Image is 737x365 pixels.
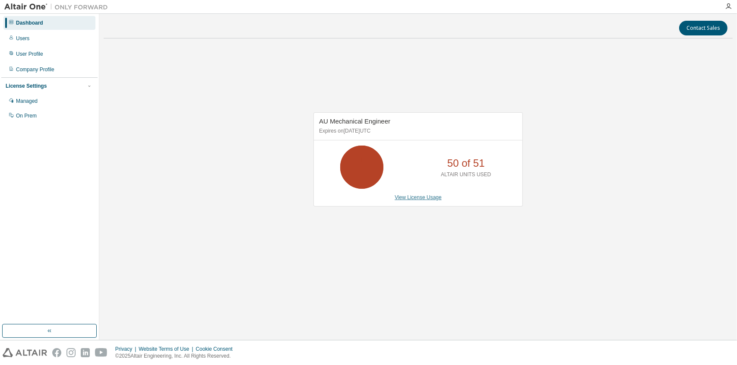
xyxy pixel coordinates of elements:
[196,346,237,352] div: Cookie Consent
[395,194,442,200] a: View License Usage
[81,348,90,357] img: linkedin.svg
[66,348,76,357] img: instagram.svg
[115,346,139,352] div: Privacy
[16,98,38,105] div: Managed
[447,156,485,171] p: 50 of 51
[115,352,238,360] p: © 2025 Altair Engineering, Inc. All Rights Reserved.
[679,21,728,35] button: Contact Sales
[319,117,390,125] span: AU Mechanical Engineer
[441,171,491,178] p: ALTAIR UNITS USED
[16,51,43,57] div: User Profile
[4,3,112,11] img: Altair One
[16,66,54,73] div: Company Profile
[319,127,515,135] p: Expires on [DATE] UTC
[3,348,47,357] img: altair_logo.svg
[16,112,37,119] div: On Prem
[52,348,61,357] img: facebook.svg
[95,348,108,357] img: youtube.svg
[6,83,47,89] div: License Settings
[16,35,29,42] div: Users
[16,19,43,26] div: Dashboard
[139,346,196,352] div: Website Terms of Use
